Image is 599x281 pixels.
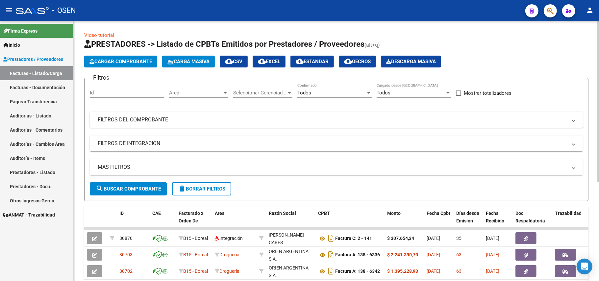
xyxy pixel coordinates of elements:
[387,252,418,257] strong: $ 2.241.390,70
[327,266,335,276] i: Descargar documento
[52,3,76,18] span: - OSEN
[90,73,112,82] h3: Filtros
[98,116,567,123] mat-panel-title: FILTROS DEL COMPROBANTE
[98,164,567,171] mat-panel-title: MAS FILTROS
[339,56,376,67] button: Gecros
[119,211,124,216] span: ID
[150,206,176,235] datatable-header-cell: CAE
[483,206,513,235] datatable-header-cell: Fecha Recibido
[427,268,440,274] span: [DATE]
[456,252,462,257] span: 63
[386,59,436,64] span: Descarga Masiva
[552,206,592,235] datatable-header-cell: Trazabilidad
[577,259,592,274] div: Open Intercom Messenger
[162,56,215,67] button: Carga Masiva
[335,236,372,241] strong: Factura C: 2 - 141
[315,206,385,235] datatable-header-cell: CPBT
[90,136,583,151] mat-expansion-panel-header: FILTROS DE INTEGRACION
[269,248,313,262] div: 30711534616
[119,236,133,241] span: 80870
[586,6,594,14] mat-icon: person
[84,39,364,49] span: PRESTADORES -> Listado de CPBTs Emitidos por Prestadores / Proveedores
[269,211,296,216] span: Razón Social
[269,264,313,278] div: 30711534616
[215,211,225,216] span: Area
[3,56,63,63] span: Prestadores / Proveedores
[96,185,104,192] mat-icon: search
[335,269,380,274] strong: Factura A: 138 - 6342
[253,56,286,67] button: EXCEL
[178,185,186,192] mat-icon: delete
[183,268,208,274] span: B15 - Boreal
[387,236,414,241] strong: $ 307.654,34
[456,236,462,241] span: 35
[486,252,499,257] span: [DATE]
[555,211,582,216] span: Trazabilidad
[486,236,499,241] span: [DATE]
[215,268,239,274] span: Droguería
[258,59,280,64] span: EXCEL
[269,264,313,279] div: ORIEN ARGENTINA S.A.
[344,59,371,64] span: Gecros
[427,252,440,257] span: [DATE]
[297,90,311,96] span: Todos
[215,236,243,241] span: Integración
[385,206,424,235] datatable-header-cell: Monto
[90,159,583,175] mat-expansion-panel-header: MAS FILTROS
[84,56,157,67] button: Cargar Comprobante
[220,56,248,67] button: CSV
[377,90,390,96] span: Todos
[258,57,266,65] mat-icon: cloud_download
[96,186,161,192] span: Buscar Comprobante
[454,206,483,235] datatable-header-cell: Días desde Emisión
[515,211,545,223] span: Doc Respaldatoria
[269,248,313,263] div: ORIEN ARGENTINA S.A.
[427,236,440,241] span: [DATE]
[178,186,225,192] span: Borrar Filtros
[179,211,203,223] span: Facturado x Orden De
[3,41,20,49] span: Inicio
[427,211,450,216] span: Fecha Cpbt
[90,112,583,128] mat-expansion-panel-header: FILTROS DEL COMPROBANTE
[212,206,257,235] datatable-header-cell: Area
[296,57,304,65] mat-icon: cloud_download
[183,252,208,257] span: B15 - Boreal
[318,211,330,216] span: CPBT
[98,140,567,147] mat-panel-title: FILTROS DE INTEGRACION
[119,252,133,257] span: 80703
[119,268,133,274] span: 80702
[89,59,152,64] span: Cargar Comprobante
[387,268,418,274] strong: $ 1.395.228,93
[335,252,380,258] strong: Factura A: 138 - 6336
[3,211,55,218] span: ANMAT - Trazabilidad
[233,90,287,96] span: Seleccionar Gerenciador
[215,252,239,257] span: Droguería
[167,59,210,64] span: Carga Masiva
[290,56,334,67] button: Estandar
[225,59,242,64] span: CSV
[424,206,454,235] datatable-header-cell: Fecha Cpbt
[152,211,161,216] span: CAE
[364,42,380,48] span: (alt+q)
[269,231,313,261] div: [PERSON_NAME] CARES [PERSON_NAME] [PERSON_NAME]
[486,211,504,223] span: Fecha Recibido
[381,56,441,67] app-download-masive: Descarga masiva de comprobantes (adjuntos)
[269,231,313,245] div: 27318552377
[90,182,167,195] button: Buscar Comprobante
[5,6,13,14] mat-icon: menu
[84,32,114,38] a: Video tutorial
[456,211,479,223] span: Días desde Emisión
[225,57,233,65] mat-icon: cloud_download
[327,233,335,243] i: Descargar documento
[296,59,329,64] span: Estandar
[387,211,401,216] span: Monto
[381,56,441,67] button: Descarga Masiva
[117,206,150,235] datatable-header-cell: ID
[3,27,37,35] span: Firma Express
[464,89,512,97] span: Mostrar totalizadores
[456,268,462,274] span: 63
[344,57,352,65] mat-icon: cloud_download
[327,249,335,260] i: Descargar documento
[183,236,208,241] span: B15 - Boreal
[486,268,499,274] span: [DATE]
